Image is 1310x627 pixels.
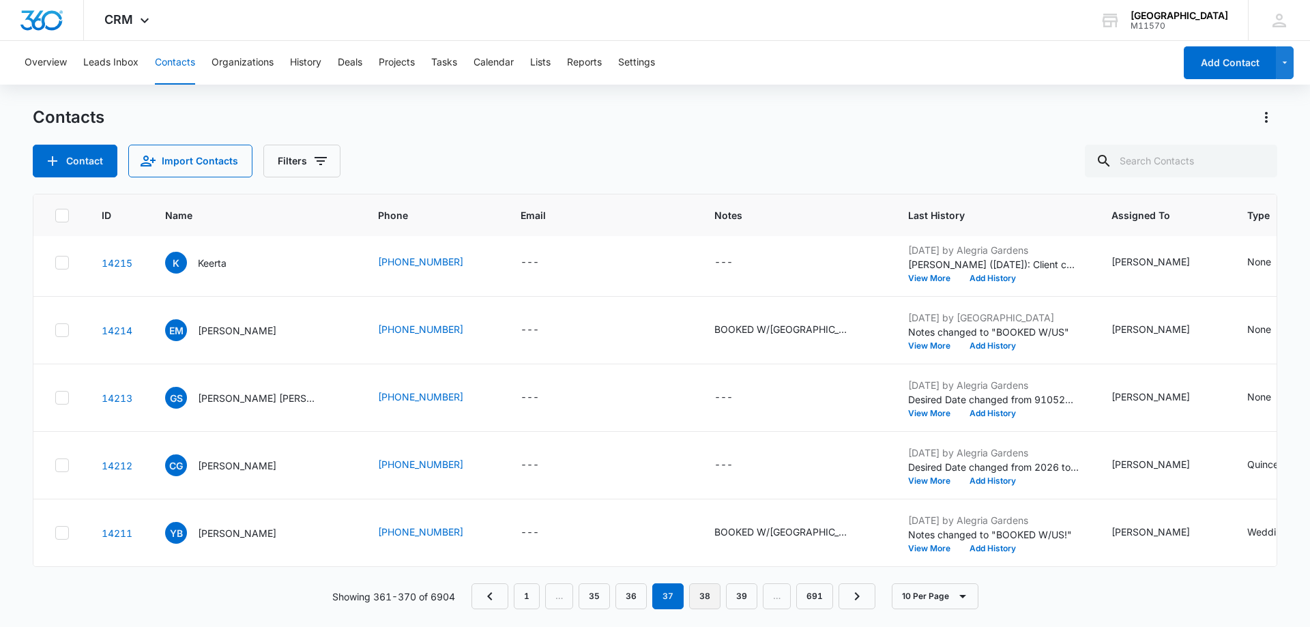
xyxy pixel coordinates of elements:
button: History [290,41,321,85]
button: 10 Per Page [892,583,978,609]
a: Previous Page [471,583,508,609]
div: Phone - (832) 961-1153 - Select to Edit Field [378,322,488,338]
p: [PERSON_NAME] [PERSON_NAME] [198,391,321,405]
a: Page 39 [726,583,757,609]
div: Assigned To - Cynthia Peraza - Select to Edit Field [1111,254,1214,271]
a: Page 38 [689,583,720,609]
div: --- [521,322,539,338]
span: CRM [104,12,133,27]
div: Notes - BOOKED W/US! - Select to Edit Field [714,525,875,541]
div: Email - - Select to Edit Field [521,457,564,473]
p: Desired Date changed from 9105263024 to [DATE]. [908,392,1079,407]
div: [PERSON_NAME] [1111,525,1190,539]
p: Showing 361-370 of 6904 [332,589,455,604]
div: Assigned To - Cynthia Peraza - Select to Edit Field [1111,457,1214,473]
button: View More [908,409,960,418]
div: Quinceanera [1247,457,1304,471]
button: Projects [379,41,415,85]
span: CG [165,454,187,476]
div: Notes - BOOKED W/US - Select to Edit Field [714,322,875,338]
button: Actions [1255,106,1277,128]
div: Phone - (832) 718-9943 - Select to Edit Field [378,525,488,541]
span: ID [102,208,113,222]
div: --- [521,254,539,271]
div: [PERSON_NAME] [1111,457,1190,471]
a: [PHONE_NUMBER] [378,390,463,404]
p: Notes changed to "BOOKED W/US!" [908,527,1079,542]
div: --- [714,390,733,406]
p: [DATE] by Alegria Gardens [908,446,1079,460]
span: Name [165,208,325,222]
div: [PERSON_NAME] [1111,254,1190,269]
div: Type - None - Select to Edit Field [1247,322,1296,338]
div: Type - None - Select to Edit Field [1247,254,1296,271]
button: Deals [338,41,362,85]
button: View More [908,477,960,485]
div: Phone - (361) 816-1164 - Select to Edit Field [378,254,488,271]
div: None [1247,322,1271,336]
div: --- [521,390,539,406]
div: Email - - Select to Edit Field [521,254,564,271]
div: BOOKED W/[GEOGRAPHIC_DATA] [714,322,851,336]
span: YB [165,522,187,544]
div: [PERSON_NAME] [1111,390,1190,404]
div: Notes - - Select to Edit Field [714,457,757,473]
p: [PERSON_NAME] [198,323,276,338]
div: --- [714,457,733,473]
p: [DATE] by [GEOGRAPHIC_DATA] [908,310,1079,325]
div: Assigned To - Cynthia Peraza - Select to Edit Field [1111,322,1214,338]
button: Add History [960,342,1025,350]
span: Email [521,208,662,222]
div: --- [521,457,539,473]
a: Page 1 [514,583,540,609]
div: Email - - Select to Edit Field [521,525,564,541]
button: Add History [960,477,1025,485]
p: [DATE] by Alegria Gardens [908,243,1079,257]
button: Reports [567,41,602,85]
a: Navigate to contact details page for Cindy Guerra [102,460,132,471]
div: Notes - - Select to Edit Field [714,254,757,271]
h1: Contacts [33,107,104,128]
div: Name - Cindy Guerra - Select to Edit Field [165,454,301,476]
input: Search Contacts [1085,145,1277,177]
span: Assigned To [1111,208,1195,222]
button: View More [908,544,960,553]
button: Organizations [212,41,274,85]
p: Desired Date changed from 2026 to [DATE]. [908,460,1079,474]
button: Leads Inbox [83,41,139,85]
button: Settings [618,41,655,85]
div: Name - Yesenia Bello - Select to Edit Field [165,522,301,544]
div: Assigned To - Cynthia Peraza - Select to Edit Field [1111,390,1214,406]
div: account id [1131,21,1228,31]
a: [PHONE_NUMBER] [378,457,463,471]
button: Add Contact [1184,46,1276,79]
a: [PHONE_NUMBER] [378,525,463,539]
div: Name - Elsa Mejia - Select to Edit Field [165,319,301,341]
div: Phone - (832) 997-9964 - Select to Edit Field [378,457,488,473]
p: [DATE] by Alegria Gardens [908,513,1079,527]
div: Type - None - Select to Edit Field [1247,390,1296,406]
em: 37 [652,583,684,609]
button: Filters [263,145,340,177]
a: Page 35 [579,583,610,609]
p: [DATE] by Alegria Gardens [908,378,1079,392]
span: K [165,252,187,274]
button: Add History [960,544,1025,553]
div: --- [521,525,539,541]
p: Notes changed to "BOOKED W/US" [908,325,1079,339]
span: Last History [908,208,1059,222]
div: Email - - Select to Edit Field [521,390,564,406]
a: Page 691 [796,583,833,609]
div: Email - - Select to Edit Field [521,322,564,338]
a: [PHONE_NUMBER] [378,322,463,336]
span: Phone [378,208,468,222]
a: Next Page [839,583,875,609]
div: None [1247,254,1271,269]
a: Page 36 [615,583,647,609]
div: None [1247,390,1271,404]
div: Wedding [1247,525,1287,539]
a: Navigate to contact details page for Yesenia Bello [102,527,132,539]
button: Import Contacts [128,145,252,177]
div: [PERSON_NAME] [1111,322,1190,336]
p: [PERSON_NAME] ([DATE]): Client came to the open house to the clay location on [DATE] [908,257,1079,272]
